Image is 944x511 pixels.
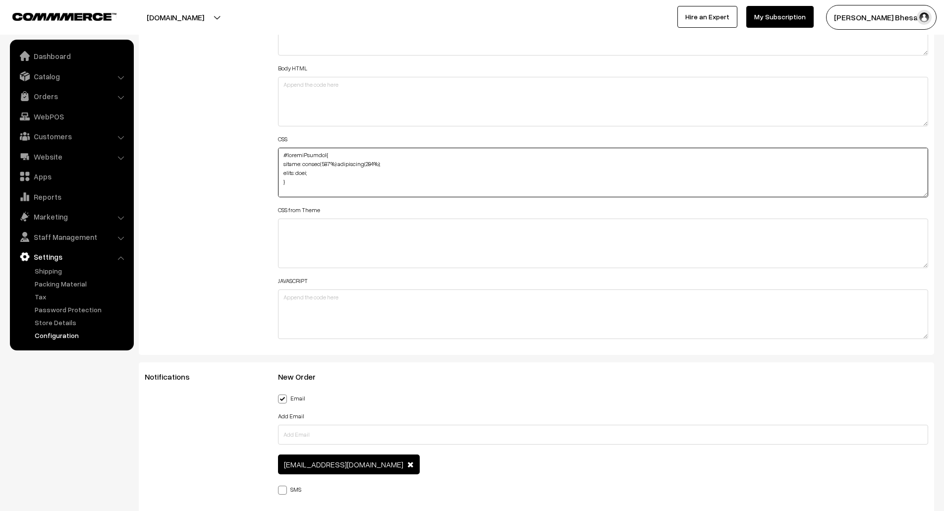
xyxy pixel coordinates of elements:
button: [PERSON_NAME] Bhesani… [826,5,937,30]
a: Marketing [12,208,130,226]
a: Website [12,148,130,166]
a: Reports [12,188,130,206]
label: JAVASCRIPT [278,277,308,285]
a: WebPOS [12,108,130,125]
a: Password Protection [32,304,130,315]
a: Staff Management [12,228,130,246]
label: CSS [278,135,287,144]
img: user [917,10,932,25]
a: Hire an Expert [677,6,737,28]
a: Tax [32,291,130,302]
label: SMS [278,484,301,494]
a: Catalog [12,67,130,85]
a: COMMMERCE [12,10,99,22]
a: Packing Material [32,279,130,289]
label: Email [278,393,305,403]
label: Body HTML [278,64,307,73]
a: Apps [12,168,130,185]
a: Configuration [32,330,130,341]
a: Orders [12,87,130,105]
span: [EMAIL_ADDRESS][DOMAIN_NAME] [284,459,403,469]
textarea: #loremiPsumdol{ sitame: consec(249%) adipiscing(640%); elits: doeiu !temporinc; } utl#etdoLoremag... [278,148,929,197]
a: Store Details [32,317,130,328]
span: Notifications [145,372,202,382]
a: Settings [12,248,130,266]
a: Shipping [32,266,130,276]
a: Customers [12,127,130,145]
label: CSS from Theme [278,206,320,215]
button: [DOMAIN_NAME] [112,5,239,30]
a: Dashboard [12,47,130,65]
input: Add Email [278,425,929,445]
img: COMMMERCE [12,13,116,20]
a: My Subscription [746,6,814,28]
label: Add Email [278,412,304,421]
span: New Order [278,372,328,382]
